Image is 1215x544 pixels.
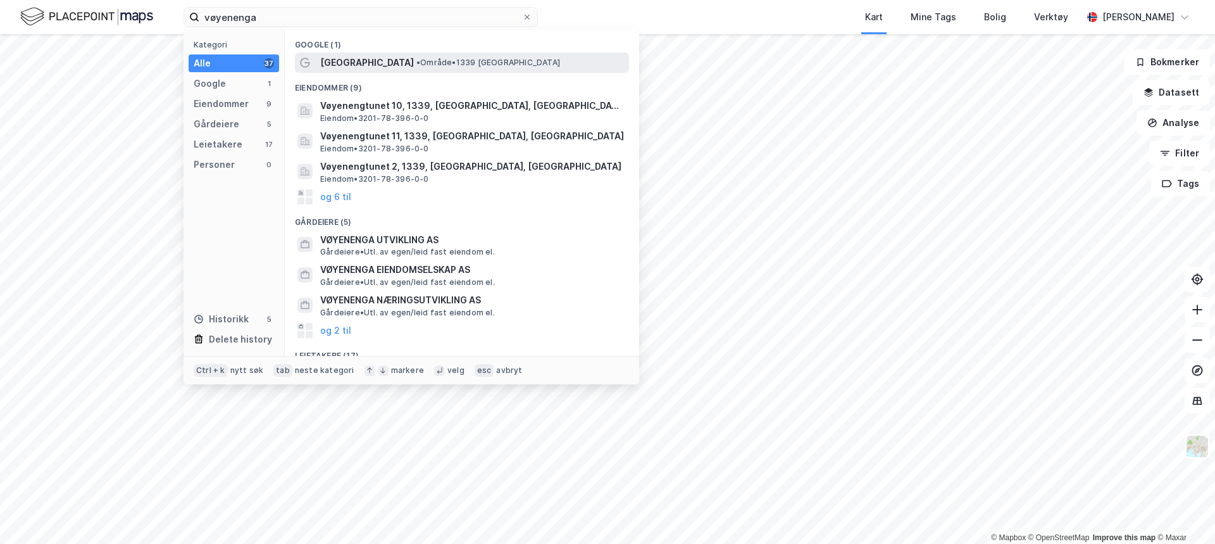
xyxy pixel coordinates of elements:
div: Ctrl + k [194,364,228,377]
div: 1 [264,79,274,89]
iframe: Chat Widget [1152,483,1215,544]
div: 9 [264,99,274,109]
a: Improve this map [1093,533,1156,542]
div: nytt søk [230,365,264,376]
button: Datasett [1133,80,1210,105]
div: Personer [194,157,235,172]
span: Vøyenengtunet 10, 1339, [GEOGRAPHIC_DATA], [GEOGRAPHIC_DATA] [320,98,624,113]
div: Leietakere (17) [285,341,639,364]
button: og 6 til [320,189,351,205]
span: VØYENENGA NÆRINGSUTVIKLING AS [320,293,624,308]
div: Leietakere [194,137,242,152]
div: avbryt [496,365,522,376]
a: OpenStreetMap [1028,533,1090,542]
button: Analyse [1137,110,1210,136]
div: Google [194,76,226,91]
span: Vøyenengtunet 2, 1339, [GEOGRAPHIC_DATA], [GEOGRAPHIC_DATA] [320,159,624,174]
div: Eiendommer (9) [285,73,639,96]
span: VØYENENGA EIENDOMSELSKAP AS [320,262,624,277]
div: velg [447,365,464,376]
span: Eiendom • 3201-78-396-0-0 [320,174,429,184]
img: logo.f888ab2527a4732fd821a326f86c7f29.svg [20,6,153,28]
span: Eiendom • 3201-78-396-0-0 [320,144,429,154]
span: Gårdeiere • Utl. av egen/leid fast eiendom el. [320,277,495,288]
button: Filter [1149,141,1210,166]
div: 0 [264,160,274,170]
div: Delete history [209,332,272,347]
div: Kart [865,9,883,25]
span: Område • 1339 [GEOGRAPHIC_DATA] [416,58,560,68]
div: Gårdeiere (5) [285,207,639,230]
div: Kategori [194,40,279,49]
div: Verktøy [1034,9,1068,25]
span: Gårdeiere • Utl. av egen/leid fast eiendom el. [320,247,495,257]
input: Søk på adresse, matrikkel, gårdeiere, leietakere eller personer [199,8,522,27]
div: Mine Tags [911,9,956,25]
span: Eiendom • 3201-78-396-0-0 [320,113,429,123]
div: 5 [264,314,274,324]
div: 37 [264,58,274,68]
div: markere [391,365,424,376]
div: Google (1) [285,30,639,53]
span: Gårdeiere • Utl. av egen/leid fast eiendom el. [320,308,495,318]
div: esc [475,364,494,377]
img: Z [1185,434,1209,459]
button: Tags [1151,171,1210,196]
span: VØYENENGA UTVIKLING AS [320,232,624,248]
button: Bokmerker [1125,49,1210,75]
div: 5 [264,119,274,129]
div: [PERSON_NAME] [1102,9,1174,25]
div: Alle [194,56,211,71]
button: og 2 til [320,323,351,338]
a: Mapbox [991,533,1026,542]
div: tab [273,364,292,377]
span: [GEOGRAPHIC_DATA] [320,55,414,70]
div: Historikk [194,312,249,327]
div: Eiendommer [194,96,249,111]
span: • [416,58,420,67]
span: Vøyenengtunet 11, 1339, [GEOGRAPHIC_DATA], [GEOGRAPHIC_DATA] [320,129,624,144]
div: Gårdeiere [194,117,239,132]
div: Bolig [984,9,1006,25]
div: 17 [264,139,274,149]
div: neste kategori [295,365,354,376]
